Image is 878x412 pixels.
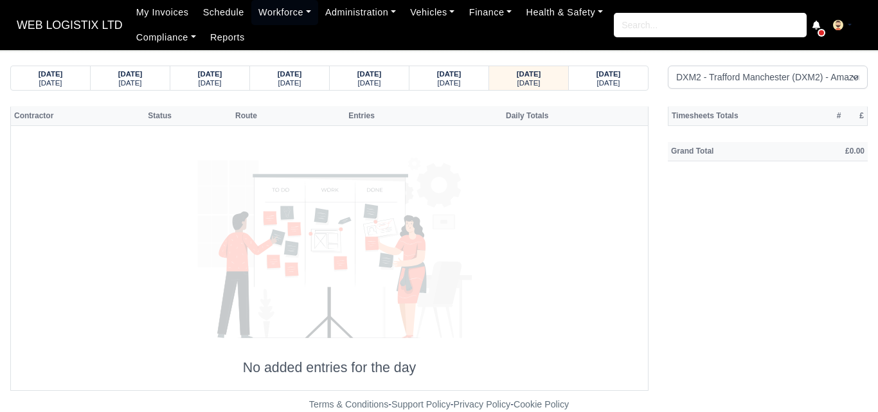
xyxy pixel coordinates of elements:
[597,79,620,87] small: [DATE]
[358,79,381,87] small: [DATE]
[14,139,645,377] div: No added entries for the day
[391,399,451,409] a: Support Policy
[357,70,382,78] strong: [DATE]
[844,106,867,125] th: £
[119,79,142,87] small: [DATE]
[799,142,868,161] th: £0.00
[668,142,799,161] th: Grand Total
[822,106,845,125] th: #
[73,397,805,412] div: - - -
[438,79,461,87] small: [DATE]
[454,399,511,409] a: Privacy Policy
[203,25,252,50] a: Reports
[199,79,222,87] small: [DATE]
[39,70,63,78] strong: [DATE]
[39,79,62,87] small: [DATE]
[129,25,203,50] a: Compliance
[517,79,541,87] small: [DATE]
[668,106,822,125] th: Timesheets Totals
[309,399,388,409] a: Terms & Conditions
[145,106,232,125] th: Status
[278,70,302,78] strong: [DATE]
[814,350,878,412] iframe: Chat Widget
[517,70,541,78] strong: [DATE]
[409,106,551,125] th: Daily Totals
[437,70,461,78] strong: [DATE]
[11,106,145,125] th: Contractor
[614,13,807,37] input: Search...
[278,79,301,87] small: [DATE]
[198,70,222,78] strong: [DATE]
[10,12,129,38] span: WEB LOGISTIX LTD
[232,106,314,125] th: Route
[596,70,621,78] strong: [DATE]
[14,360,645,377] h4: No added entries for the day
[118,70,143,78] strong: [DATE]
[314,106,409,125] th: Entries
[10,13,129,38] a: WEB LOGISTIX LTD
[514,399,569,409] a: Cookie Policy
